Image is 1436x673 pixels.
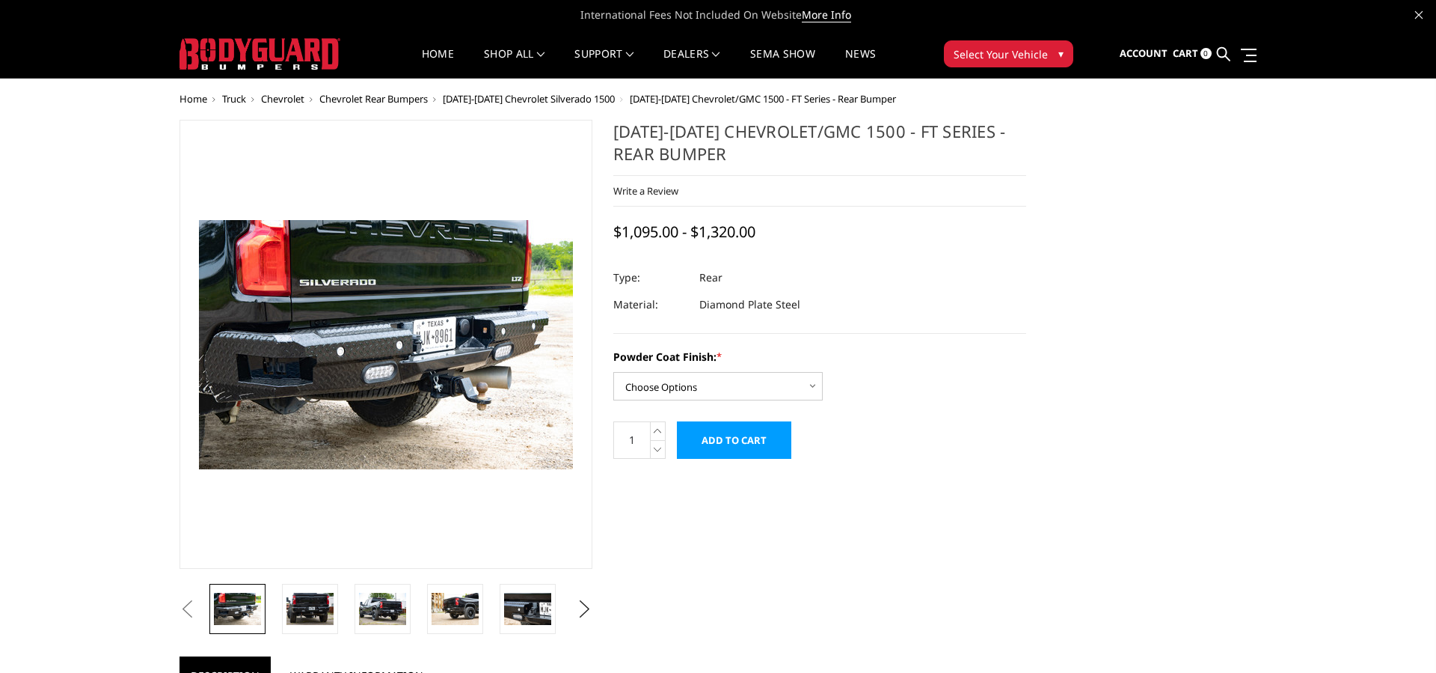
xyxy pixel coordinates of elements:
[484,49,544,78] a: shop all
[1058,46,1064,61] span: ▾
[699,291,800,318] dd: Diamond Plate Steel
[214,593,261,624] img: 2019-2025 Chevrolet/GMC 1500 - FT Series - Rear Bumper
[179,92,207,106] a: Home
[613,184,678,198] a: Write a Review
[613,120,1026,176] h1: [DATE]-[DATE] Chevrolet/GMC 1500 - FT Series - Rear Bumper
[222,92,246,106] a: Truck
[179,38,340,70] img: BODYGUARD BUMPERS
[845,49,876,78] a: News
[359,593,406,624] img: 2019-2025 Chevrolet/GMC 1500 - FT Series - Rear Bumper
[677,421,791,459] input: Add to Cart
[422,49,454,78] a: Home
[261,92,304,106] a: Chevrolet
[750,49,815,78] a: SEMA Show
[319,92,428,106] a: Chevrolet Rear Bumpers
[504,593,551,624] img: 2019-2025 Chevrolet/GMC 1500 - FT Series - Rear Bumper
[286,593,334,624] img: 2019-2025 Chevrolet/GMC 1500 - FT Series - Rear Bumper
[443,92,615,106] a: [DATE]-[DATE] Chevrolet Silverado 1500
[944,40,1073,67] button: Select Your Vehicle
[663,49,720,78] a: Dealers
[176,598,198,621] button: Previous
[954,46,1048,62] span: Select Your Vehicle
[613,264,688,291] dt: Type:
[574,49,633,78] a: Support
[1120,46,1167,60] span: Account
[574,598,596,621] button: Next
[630,92,896,106] span: [DATE]-[DATE] Chevrolet/GMC 1500 - FT Series - Rear Bumper
[1200,48,1212,59] span: 0
[613,291,688,318] dt: Material:
[613,222,755,242] span: $1,095.00 - $1,320.00
[613,349,1026,365] label: Powder Coat Finish:
[1173,46,1198,60] span: Cart
[179,120,592,569] a: 2019-2025 Chevrolet/GMC 1500 - FT Series - Rear Bumper
[1120,34,1167,74] a: Account
[432,593,479,624] img: 2019-2025 Chevrolet/GMC 1500 - FT Series - Rear Bumper
[802,7,851,22] a: More Info
[1173,34,1212,74] a: Cart 0
[699,264,722,291] dd: Rear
